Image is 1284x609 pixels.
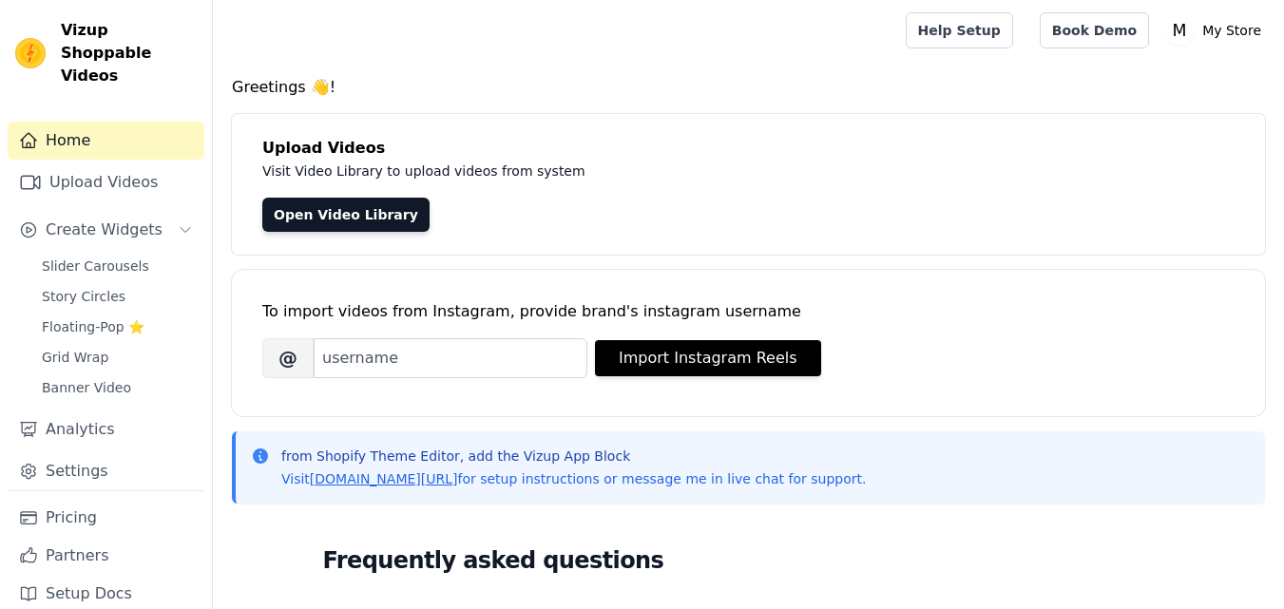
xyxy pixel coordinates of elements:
[30,314,204,340] a: Floating-Pop ⭐
[262,160,1114,182] p: Visit Video Library to upload videos from system
[46,219,163,241] span: Create Widgets
[323,542,1175,580] h2: Frequently asked questions
[262,338,314,378] span: @
[30,344,204,371] a: Grid Wrap
[906,12,1013,48] a: Help Setup
[314,338,587,378] input: username
[61,19,197,87] span: Vizup Shoppable Videos
[8,410,204,448] a: Analytics
[8,452,204,490] a: Settings
[1164,13,1269,48] button: M My Store
[595,340,821,376] button: Import Instagram Reels
[15,38,46,68] img: Vizup
[281,447,866,466] p: from Shopify Theme Editor, add the Vizup App Block
[42,287,125,306] span: Story Circles
[8,163,204,201] a: Upload Videos
[1195,13,1269,48] p: My Store
[1040,12,1149,48] a: Book Demo
[281,469,866,488] p: Visit for setup instructions or message me in live chat for support.
[8,122,204,160] a: Home
[42,257,149,276] span: Slider Carousels
[42,378,131,397] span: Banner Video
[262,137,1235,160] h4: Upload Videos
[262,198,430,232] a: Open Video Library
[232,76,1265,99] h4: Greetings 👋!
[30,253,204,279] a: Slider Carousels
[1173,21,1187,40] text: M
[8,499,204,537] a: Pricing
[310,471,458,486] a: [DOMAIN_NAME][URL]
[8,537,204,575] a: Partners
[42,317,144,336] span: Floating-Pop ⭐
[8,211,204,249] button: Create Widgets
[262,300,1235,323] div: To import videos from Instagram, provide brand's instagram username
[30,374,204,401] a: Banner Video
[30,283,204,310] a: Story Circles
[42,348,108,367] span: Grid Wrap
